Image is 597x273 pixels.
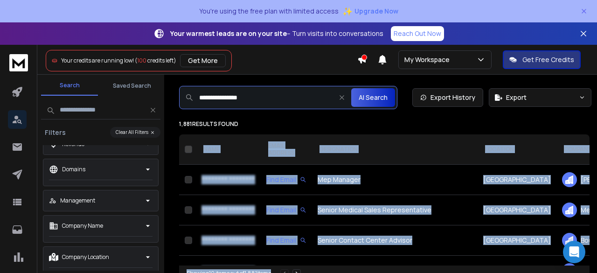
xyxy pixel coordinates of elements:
img: logo [9,54,28,71]
p: Get Free Credits [522,55,574,64]
h3: Filters [41,128,69,137]
button: Get Free Credits [503,50,581,69]
a: Export History [412,88,483,107]
p: – Turn visits into conversations [170,29,383,38]
button: Clear All Filters [110,127,160,138]
th: LOCATION [478,134,556,165]
th: EMAIL ADDRESS [261,134,312,165]
p: 1,881 results found [179,120,590,128]
p: Domains [62,166,85,173]
a: Reach Out Now [391,26,444,41]
th: NAME [196,134,261,165]
span: ( credits left) [135,56,176,64]
span: Your credits are running low! [61,56,134,64]
span: Upgrade Now [354,7,398,16]
span: Export [506,93,527,102]
p: Company Name [62,222,103,230]
td: Senior Medical Sales Representative [312,195,478,225]
button: Saved Search [104,77,160,95]
div: Find Email [266,236,306,245]
div: Find Email [266,175,306,184]
td: [GEOGRAPHIC_DATA] [478,195,556,225]
div: Open Intercom Messenger [563,241,585,263]
div: Find Email [266,205,306,215]
p: Company Location [62,253,109,261]
button: AI Search [351,88,395,107]
th: DESIGNATION [312,134,478,165]
span: ✨ [342,5,353,18]
button: ✨Upgrade Now [342,2,398,21]
td: [GEOGRAPHIC_DATA] [478,165,556,195]
td: Mep Manager [312,165,478,195]
button: Search [41,76,98,96]
p: You're using the free plan with limited access [199,7,339,16]
strong: Your warmest leads are on your site [170,29,287,38]
p: Reach Out Now [394,29,441,38]
td: Senior Contact Center Advisor [312,225,478,256]
p: My Workspace [404,55,453,64]
td: [GEOGRAPHIC_DATA] [478,225,556,256]
p: Management [60,197,95,204]
span: 100 [137,56,146,64]
button: Get More [180,54,226,67]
